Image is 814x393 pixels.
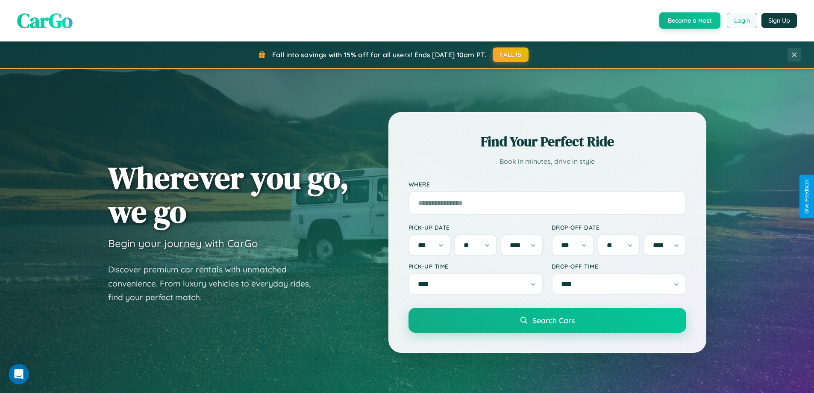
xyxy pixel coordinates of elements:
span: Search Cars [532,316,575,325]
button: Sign Up [761,13,797,28]
span: Fall into savings with 15% off for all users! Ends [DATE] 10am PT. [272,50,486,59]
label: Where [408,180,686,188]
div: Give Feedback [804,179,810,214]
button: Search Cars [408,308,686,333]
h3: Begin your journey with CarGo [108,237,258,250]
p: Book in minutes, drive in style [408,155,686,168]
iframe: Intercom live chat [9,364,29,384]
label: Drop-off Time [552,263,686,270]
h2: Find Your Perfect Ride [408,132,686,151]
label: Drop-off Date [552,224,686,231]
h1: Wherever you go, we go [108,161,349,228]
label: Pick-up Date [408,224,543,231]
p: Discover premium car rentals with unmatched convenience. From luxury vehicles to everyday rides, ... [108,263,322,304]
button: FALL15 [493,47,529,62]
button: Login [727,13,757,28]
label: Pick-up Time [408,263,543,270]
span: CarGo [17,6,73,35]
button: Become a Host [659,12,720,29]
